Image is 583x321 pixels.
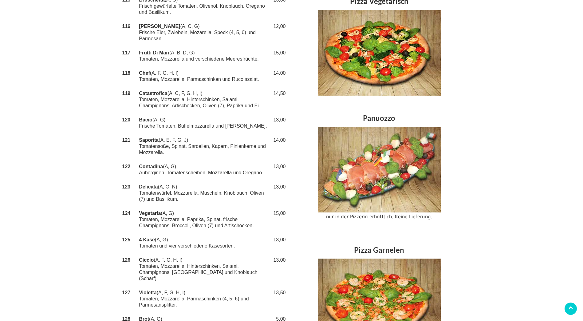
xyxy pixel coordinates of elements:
[270,253,287,286] td: 13,00
[139,117,152,122] strong: Bacio
[138,180,270,206] td: (A, G, N) Tomatenwürfel, Mozzarella, Muscheln, Knoblauch, Oliven (7) und Basilikum.
[138,160,270,180] td: (A, G) Auberginen, Tomatenscheiben, Mozzarella und Oregano.
[296,212,462,221] p: nur in der Pizzeria erhältlich. Keine Lieferung.
[122,290,131,295] strong: 127
[122,237,131,242] strong: 125
[122,50,131,55] strong: 117
[270,233,287,253] td: 13,00
[138,66,270,86] td: (A, F, G, H, I) Tomaten, Mozzarella, Parmaschinken und Rucolasalat.
[270,113,287,133] td: 13,00
[122,117,131,122] strong: 120
[122,257,131,263] strong: 126
[270,46,287,66] td: 15,00
[270,66,287,86] td: 14,00
[270,206,287,233] td: 15,00
[138,113,270,133] td: (A, G) Frische Tomaten, Büffelmozzarella und [PERSON_NAME].
[270,133,287,160] td: 14,00
[139,91,167,96] strong: Catastrofica
[139,164,163,169] strong: Contadina
[139,137,159,143] strong: Saporita
[138,253,270,286] td: (A, F, G, H, I) Tomaten, Mozzarella, Hinterschinken, Salami, Champignons, [GEOGRAPHIC_DATA] und K...
[138,286,270,312] td: (A, F, G, H, I) Tomaten, Mozzarella, Parmaschinken (4, 5, 6) und Parmesansplitter.
[139,24,180,29] strong: [PERSON_NAME]
[138,19,270,46] td: (A, C, G) Frische Eier, Zwiebeln, Mozarella, Speck (4, 5, 6) und Parmesan.
[270,86,287,113] td: 14,50
[122,164,131,169] strong: 122
[138,86,270,113] td: (A, C, F, G, H, I) Tomaten, Mozzarella, Hinterschinken, Salami, Champignons, Artischocken, Oliven...
[318,127,441,212] img: Speisekarte - Pizza Panuozzo
[138,233,270,253] td: (A, G) Tomaten und vier verschiedene Käsesorten.
[139,184,158,189] strong: Delicata
[122,24,131,29] strong: 116
[138,46,270,66] td: (A, B, D, G) Tomaten, Mozzarella und verschiedene Meeresfrüchte.
[318,10,441,96] img: Speisekarte - Pizza Vegetarisch
[139,257,154,263] strong: Ciccio
[122,70,131,76] strong: 118
[122,211,131,216] strong: 124
[139,290,157,295] strong: Violetta
[139,50,169,55] strong: Frutti Di Mari
[122,184,131,189] strong: 123
[138,133,270,160] td: (A, E, F, G, J) Tomatensoße, Spinat, Sardellen, Kapern, Pinienkerne und Mozzarella.
[122,137,131,143] strong: 121
[139,237,155,242] strong: 4 Käse
[270,160,287,180] td: 13,00
[138,206,270,233] td: (A, G) Tomaten, Mozzarella, Paprika, Spinat, frische Champignons, Broccoli, Oliven (7) und Artisc...
[122,91,131,96] strong: 119
[296,243,462,259] h3: Pizza Garnelen
[270,19,287,46] td: 12,00
[270,286,287,312] td: 13,50
[139,70,150,76] strong: Chef
[296,111,462,127] h3: Panuozzo
[139,211,161,216] strong: Vegetaria
[270,180,287,206] td: 13,00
